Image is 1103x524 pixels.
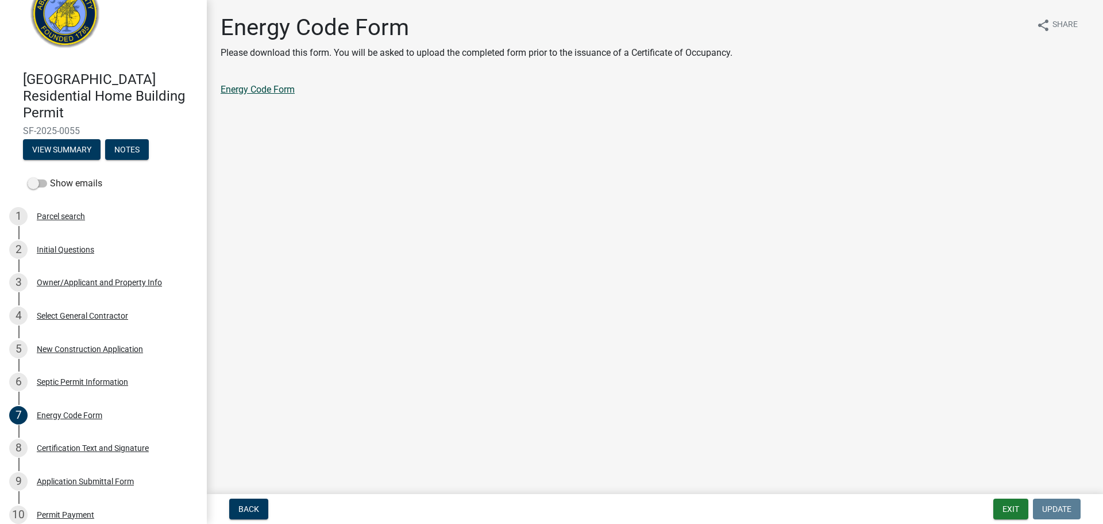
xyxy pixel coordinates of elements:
[221,14,732,41] h1: Energy Code Form
[23,71,198,121] h4: [GEOGRAPHIC_DATA] Residential Home Building Permit
[9,439,28,457] div: 8
[9,340,28,358] div: 5
[9,273,28,292] div: 3
[1042,504,1071,514] span: Update
[105,139,149,160] button: Notes
[9,406,28,424] div: 7
[9,307,28,325] div: 4
[1036,18,1050,32] i: share
[1033,499,1081,519] button: Update
[37,246,94,254] div: Initial Questions
[1027,14,1087,36] button: shareShare
[23,139,101,160] button: View Summary
[221,46,732,60] p: Please download this form. You will be asked to upload the completed form prior to the issuance o...
[37,345,143,353] div: New Construction Application
[28,177,102,190] label: Show emails
[37,378,128,386] div: Septic Permit Information
[1052,18,1078,32] span: Share
[23,125,184,136] span: SF-2025-0055
[37,411,102,419] div: Energy Code Form
[37,278,162,286] div: Owner/Applicant and Property Info
[9,506,28,524] div: 10
[37,212,85,220] div: Parcel search
[993,499,1028,519] button: Exit
[9,472,28,491] div: 9
[37,477,134,485] div: Application Submittal Form
[9,207,28,225] div: 1
[37,312,128,320] div: Select General Contractor
[23,146,101,155] wm-modal-confirm: Summary
[105,146,149,155] wm-modal-confirm: Notes
[9,240,28,259] div: 2
[37,511,94,519] div: Permit Payment
[229,499,268,519] button: Back
[221,84,295,95] a: Energy Code Form
[9,373,28,391] div: 6
[37,444,149,452] div: Certification Text and Signature
[238,504,259,514] span: Back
